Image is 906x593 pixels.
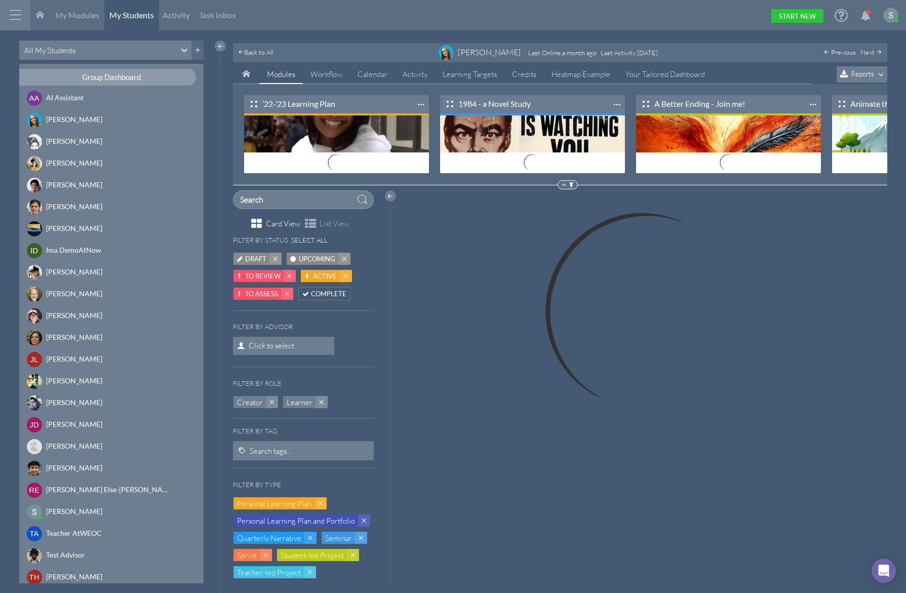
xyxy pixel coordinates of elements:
[19,373,204,389] a: [PERSON_NAME]
[395,65,435,84] a: Activity
[19,155,204,172] a: [PERSON_NAME]
[325,533,352,543] span: Seminar
[233,236,288,244] h6: Filter by status
[823,48,856,56] a: Previous
[46,506,170,517] div: [PERSON_NAME]
[27,374,42,389] img: image
[266,218,300,229] span: Card View
[245,289,278,299] span: To Assess
[245,271,281,282] span: To Review
[46,92,170,103] div: AI Assistant
[447,98,531,110] a: grabber1984 - a Novel Study
[439,45,454,60] img: image
[29,486,40,494] span: RE
[237,567,301,578] span: Teacher-led Project
[524,190,766,432] img: Loading...
[601,49,658,57] div: : [DATE]
[19,69,196,86] div: Group Dashboard
[46,114,170,125] div: [PERSON_NAME]
[19,482,204,498] a: RE[PERSON_NAME] Else-[PERSON_NAME]
[860,48,882,56] a: Next
[237,550,257,561] span: Sprint
[19,351,204,368] a: JL[PERSON_NAME]
[251,98,260,109] img: grabber
[528,49,561,57] span: Last Online
[245,254,266,264] span: Draft
[46,136,170,146] div: [PERSON_NAME]
[19,525,204,542] a: TATeacher AtWEOC
[46,157,170,168] div: [PERSON_NAME]
[636,115,821,152] img: summary thumbnail
[313,271,337,282] span: Active
[27,439,42,454] img: AATXAJyYy1wWvDDLSexgVRO9r8Pi73SjofShwPN2Pd6y=s96-c
[281,550,344,561] span: Student-led Project
[233,380,282,387] h6: Filter by role
[504,65,544,84] a: Credits
[19,177,204,193] a: [PERSON_NAME]
[109,10,154,20] span: My Students
[403,69,427,79] span: Activity
[310,69,342,79] span: Workflow
[46,375,170,386] div: [PERSON_NAME]
[311,289,346,299] span: Complete
[19,264,204,281] a: [PERSON_NAME]
[860,48,875,56] span: Next
[350,65,395,84] a: Calendar
[19,503,204,520] a: [PERSON_NAME]
[233,481,281,489] h6: Filter by type
[46,266,170,277] div: [PERSON_NAME]
[27,461,42,476] img: image
[447,98,456,109] img: grabber
[19,460,204,477] a: [PERSON_NAME]
[27,134,42,149] img: image
[46,245,170,255] div: Ima DemoAtNow
[682,152,775,173] img: Loading...
[46,353,170,364] div: [PERSON_NAME]
[233,337,334,355] span: Click to select
[27,178,42,193] img: image
[55,10,99,20] span: My Modules
[19,111,204,128] a: [PERSON_NAME]
[238,47,273,58] a: Back to All
[486,152,579,173] img: Loading...
[46,332,170,342] div: [PERSON_NAME]
[250,446,291,456] div: Search tags...
[46,549,170,560] div: Test Advisor
[27,287,42,302] img: image
[27,265,42,280] img: image
[320,218,349,229] span: List View
[27,221,42,236] img: image
[443,69,497,79] span: Learning Targets
[19,416,204,433] a: JD[PERSON_NAME]
[27,330,42,345] img: image
[46,419,170,429] div: [PERSON_NAME]
[618,65,713,84] a: Your Tailored Dashboard
[27,548,42,563] img: image
[233,190,374,209] input: Search
[46,462,170,473] div: [PERSON_NAME]
[27,156,42,171] img: image
[19,286,204,302] a: [PERSON_NAME]
[237,533,301,543] span: Quarterly Narrative
[19,133,204,150] a: [PERSON_NAME]
[568,181,575,189] img: Pin to Top
[46,310,170,321] div: [PERSON_NAME]
[19,69,204,86] a: Group Dashboard
[290,152,383,173] img: Loading...
[46,571,170,582] div: [PERSON_NAME]
[19,242,204,259] a: IDIma DemoAtNow
[46,201,170,212] div: [PERSON_NAME]
[837,66,887,83] button: Reports
[267,69,295,79] span: Modules
[458,47,521,58] div: [PERSON_NAME]
[27,308,42,324] img: image
[601,49,636,57] span: Last Activity
[46,223,170,233] div: [PERSON_NAME]
[237,516,355,526] span: Personal Learning Plan and Portfolio
[19,438,204,455] a: [PERSON_NAME]
[643,98,745,110] a: grabberA Better Ending - Join me!
[27,396,42,411] img: image
[30,246,38,255] span: ID
[29,573,40,581] span: TH
[30,355,38,364] span: JL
